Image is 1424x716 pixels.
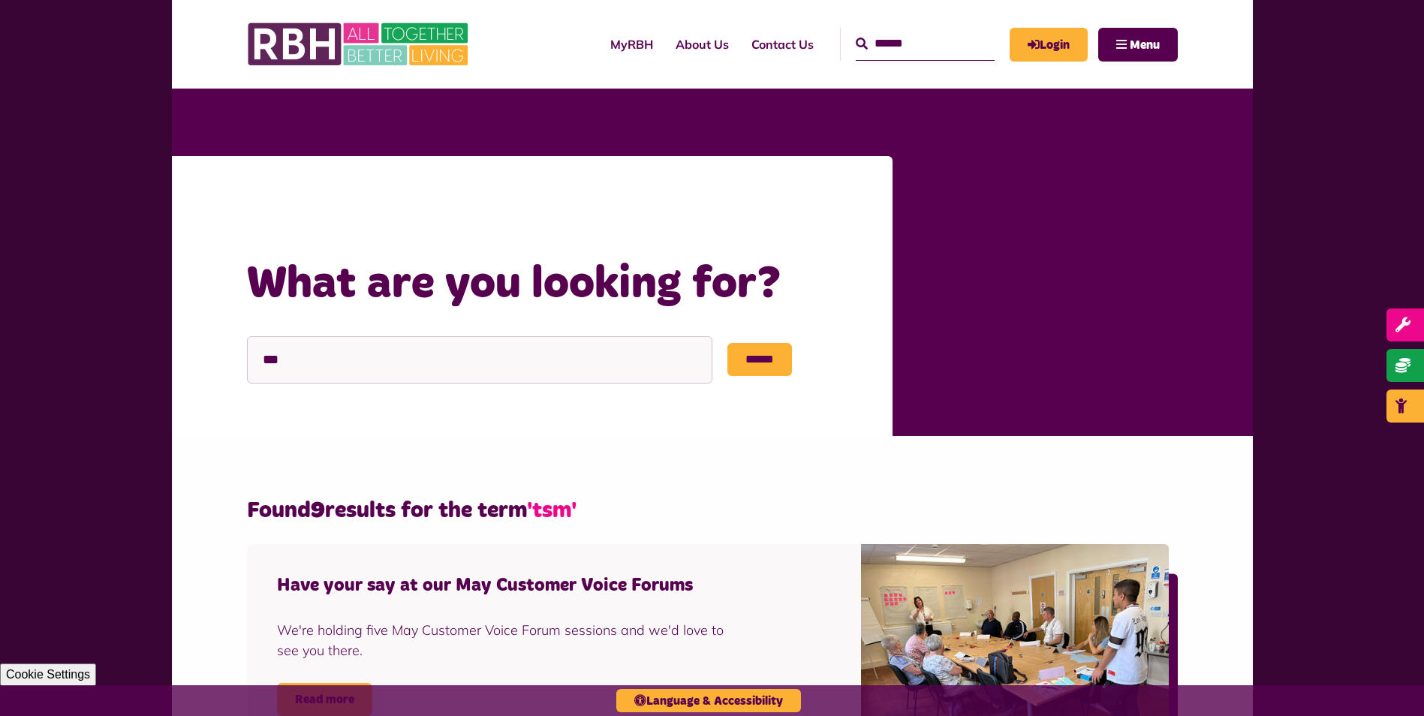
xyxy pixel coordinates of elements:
a: Read more [277,683,372,716]
a: MyRBH [599,24,664,65]
span: Menu [1130,39,1160,51]
div: We're holding five May Customer Voice Forum sessions and we'd love to see you there. [277,620,741,660]
a: What are you looking for? [390,198,560,215]
h1: What are you looking for? [247,255,863,314]
span: 'tsm' [527,499,577,522]
button: Language & Accessibility [616,689,801,712]
button: Navigation [1098,28,1178,62]
h2: Found results for the term [247,496,1178,525]
a: Home [333,198,371,215]
a: Contact Us [740,24,825,65]
a: About Us [664,24,740,65]
img: RBH [247,15,472,74]
a: MyRBH [1010,28,1088,62]
h4: Have your say at our May Customer Voice Forums [277,574,741,597]
strong: 9 [311,499,325,522]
